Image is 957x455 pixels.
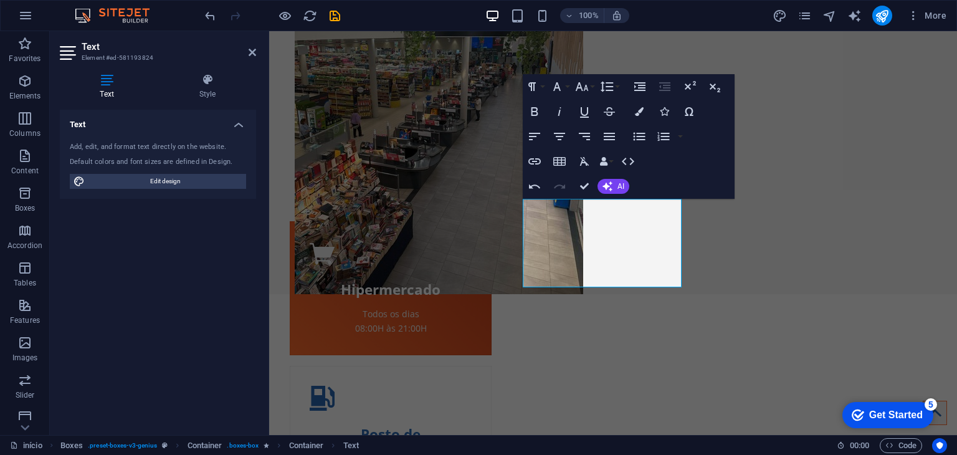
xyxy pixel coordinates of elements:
div: Add, edit, and format text directly on the website. [70,142,246,153]
span: : [859,441,860,450]
h6: 100% [579,8,599,23]
p: Images [12,353,38,363]
p: Slider [16,390,35,400]
span: . boxes-box [227,438,259,453]
button: Undo (Ctrl+Z) [523,174,546,199]
button: Align Right [573,124,596,149]
button: pages [797,8,812,23]
button: Font Size [573,74,596,99]
button: Click here to leave preview mode and continue editing [277,8,292,23]
button: Colors [627,99,651,124]
button: Align Justify [598,124,621,149]
button: text_generator [847,8,862,23]
i: On resize automatically adjust zoom level to fit chosen device. [611,10,622,21]
button: AI [598,179,629,194]
button: design [773,8,788,23]
button: Align Left [523,124,546,149]
h4: Text [60,74,159,100]
p: Content [11,166,39,176]
h6: Session time [837,438,870,453]
div: Get Started 5 items remaining, 0% complete [10,6,101,32]
div: 5 [92,2,105,15]
button: undo [202,8,217,23]
div: Get Started [37,14,90,25]
span: Click to select. Double-click to edit [60,438,83,453]
button: Insert Link [523,149,546,174]
p: Tables [14,278,36,288]
i: Undo: Change text (Ctrl+Z) [203,9,217,23]
i: Reload page [303,9,317,23]
button: Edit design [70,174,246,189]
span: More [907,9,946,22]
img: Editor Logo [72,8,165,23]
div: Default colors and font sizes are defined in Design. [70,157,246,168]
i: Save (Ctrl+S) [328,9,342,23]
span: 00 00 [850,438,869,453]
button: Decrease Indent [653,74,677,99]
span: Click to select. Double-click to edit [188,438,222,453]
button: Confirm (Ctrl+⏎) [573,174,596,199]
button: Usercentrics [932,438,947,453]
button: Special Characters [677,99,701,124]
button: Superscript [678,74,702,99]
span: Click to select. Double-click to edit [343,438,359,453]
button: More [902,6,951,26]
i: Design (Ctrl+Alt+Y) [773,9,787,23]
button: Italic (Ctrl+I) [548,99,571,124]
p: Boxes [15,203,36,213]
p: Features [10,315,40,325]
h4: Text [60,110,256,132]
button: save [327,8,342,23]
button: Code [880,438,922,453]
h4: Style [159,74,256,100]
button: Data Bindings [598,149,615,174]
button: Ordered List [652,124,675,149]
i: Element contains an animation [264,442,269,449]
button: Paragraph Format [523,74,546,99]
button: Subscript [703,74,726,99]
button: Font Family [548,74,571,99]
button: publish [872,6,892,26]
span: AI [617,183,624,190]
i: This element is a customizable preset [162,442,168,449]
button: navigator [822,8,837,23]
button: Strikethrough [598,99,621,124]
span: Click to select. Double-click to edit [289,438,324,453]
button: Ordered List [675,124,685,149]
h3: Element #ed-581193824 [82,52,231,64]
button: Bold (Ctrl+B) [523,99,546,124]
button: Increase Indent [628,74,652,99]
button: Line Height [598,74,621,99]
span: Edit design [88,174,242,189]
p: Columns [9,128,40,138]
span: . preset-boxes-v3-genius [88,438,157,453]
button: Unordered List [627,124,651,149]
i: Pages (Ctrl+Alt+S) [797,9,812,23]
button: Clear Formatting [573,149,596,174]
button: Insert Table [548,149,571,174]
h2: Text [82,41,256,52]
button: Underline (Ctrl+U) [573,99,596,124]
i: AI Writer [847,9,862,23]
button: Redo (Ctrl+Shift+Z) [548,174,571,199]
button: reload [302,8,317,23]
button: HTML [616,149,640,174]
span: Code [885,438,917,453]
p: Elements [9,91,41,101]
a: Click to cancel selection. Double-click to open Pages [10,438,42,453]
p: Favorites [9,54,40,64]
p: Accordion [7,241,42,251]
nav: breadcrumb [60,438,359,453]
button: Icons [652,99,676,124]
button: 100% [560,8,604,23]
button: Align Center [548,124,571,149]
i: Navigator [822,9,837,23]
i: Publish [875,9,889,23]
